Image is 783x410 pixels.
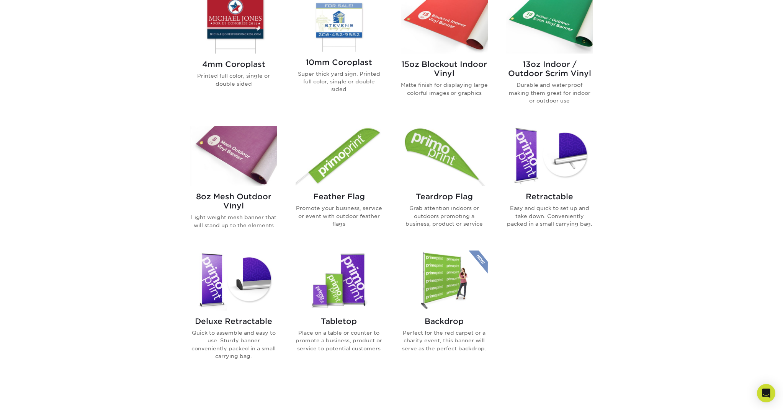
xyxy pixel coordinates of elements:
a: 8oz Mesh Outdoor Vinyl Banners 8oz Mesh Outdoor Vinyl Light weight mesh banner that will stand up... [190,126,277,241]
p: Perfect for the red carpet or a charity event, this banner will serve as the perfect backdrop. [401,329,488,352]
p: Light weight mesh banner that will stand up to the elements [190,213,277,229]
p: Easy and quick to set up and take down. Conveniently packed in a small carrying bag. [506,204,593,228]
h2: 10mm Coroplast [296,58,383,67]
img: New Product [469,251,488,273]
img: Deluxe Retractable Banner Stands [190,251,277,311]
p: Place on a table or counter to promote a business, product or service to potential customers [296,329,383,352]
img: 8oz Mesh Outdoor Vinyl Banners [190,126,277,186]
img: Teardrop Flag Flags [401,126,488,186]
a: Feather Flag Flags Feather Flag Promote your business, service or event with outdoor feather flags [296,126,383,241]
p: Grab attention indoors or outdoors promoting a business, product or service [401,204,488,228]
h2: 13oz Indoor / Outdoor Scrim Vinyl [506,60,593,78]
p: Quick to assemble and easy to use. Sturdy banner conveniently packed in a small carrying bag. [190,329,277,360]
a: Deluxe Retractable Banner Stands Deluxe Retractable Quick to assemble and easy to use. Sturdy ban... [190,251,277,372]
img: Retractable Banner Stands [506,126,593,186]
h2: 8oz Mesh Outdoor Vinyl [190,192,277,210]
a: Teardrop Flag Flags Teardrop Flag Grab attention indoors or outdoors promoting a business, produc... [401,126,488,241]
img: Feather Flag Flags [296,126,383,186]
p: Super thick yard sign. Printed full color, single or double sided [296,70,383,93]
h2: Tabletop [296,317,383,326]
div: Open Intercom Messenger [757,384,775,402]
p: Durable and waterproof making them great for indoor or outdoor use [506,81,593,104]
a: Backdrop Banner Stands Backdrop Perfect for the red carpet or a charity event, this banner will s... [401,251,488,372]
h2: 4mm Coroplast [190,60,277,69]
p: Printed full color, single or double sided [190,72,277,88]
p: Promote your business, service or event with outdoor feather flags [296,204,383,228]
p: Matte finish for displaying large colorful images or graphics [401,81,488,97]
h2: Teardrop Flag [401,192,488,201]
a: Tabletop Banner Stands Tabletop Place on a table or counter to promote a business, product or ser... [296,251,383,372]
h2: Retractable [506,192,593,201]
h2: Feather Flag [296,192,383,201]
h2: Backdrop [401,317,488,326]
img: Tabletop Banner Stands [296,251,383,311]
img: Backdrop Banner Stands [401,251,488,311]
h2: Deluxe Retractable [190,317,277,326]
h2: 15oz Blockout Indoor Vinyl [401,60,488,78]
a: Retractable Banner Stands Retractable Easy and quick to set up and take down. Conveniently packed... [506,126,593,241]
